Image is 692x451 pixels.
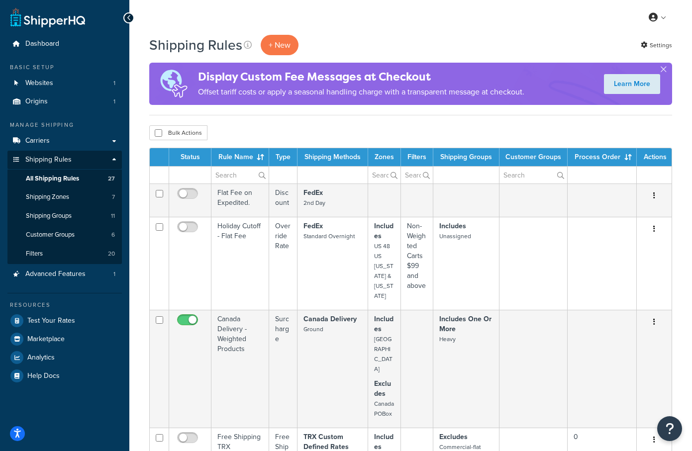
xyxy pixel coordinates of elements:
[7,207,122,225] a: Shipping Groups 11
[113,79,115,88] span: 1
[7,367,122,385] a: Help Docs
[113,97,115,106] span: 1
[269,217,297,310] td: Override Rate
[269,310,297,428] td: Surcharge
[113,270,115,278] span: 1
[604,74,660,94] a: Learn More
[27,354,55,362] span: Analytics
[27,372,60,380] span: Help Docs
[108,175,115,183] span: 27
[7,265,122,283] li: Advanced Features
[211,167,269,183] input: Search
[7,188,122,206] a: Shipping Zones 7
[7,349,122,366] a: Analytics
[303,198,325,207] small: 2nd Day
[401,167,433,183] input: Search
[26,250,43,258] span: Filters
[211,310,269,428] td: Canada Delivery - Weighted Products
[641,38,672,52] a: Settings
[401,217,433,310] td: Non-Weighted Carts $99 and above
[7,226,122,244] a: Customer Groups 6
[7,312,122,330] a: Test Your Rates
[198,69,524,85] h4: Display Custom Fee Messages at Checkout
[25,137,50,145] span: Carriers
[26,212,72,220] span: Shipping Groups
[7,170,122,188] a: All Shipping Rules 27
[25,97,48,106] span: Origins
[439,221,466,231] strong: Includes
[7,121,122,129] div: Manage Shipping
[111,212,115,220] span: 11
[25,40,59,48] span: Dashboard
[111,231,115,239] span: 6
[657,416,682,441] button: Open Resource Center
[374,378,391,399] strong: Excludes
[303,221,323,231] strong: FedEx
[7,92,122,111] li: Origins
[211,148,269,166] th: Rule Name : activate to sort column ascending
[211,217,269,310] td: Holiday Cutoff - Flat Fee
[7,170,122,188] li: All Shipping Rules
[7,226,122,244] li: Customer Groups
[26,231,75,239] span: Customer Groups
[7,92,122,111] a: Origins 1
[7,63,122,72] div: Basic Setup
[401,148,433,166] th: Filters
[439,232,471,241] small: Unassigned
[149,35,242,55] h1: Shipping Rules
[7,207,122,225] li: Shipping Groups
[7,301,122,309] div: Resources
[7,151,122,169] a: Shipping Rules
[303,187,323,198] strong: FedEx
[269,183,297,217] td: Discount
[7,151,122,264] li: Shipping Rules
[303,325,323,334] small: Ground
[499,148,568,166] th: Customer Groups
[7,330,122,348] a: Marketplace
[303,232,355,241] small: Standard Overnight
[439,335,456,344] small: Heavy
[433,148,499,166] th: Shipping Groups
[297,148,368,166] th: Shipping Methods
[149,63,198,105] img: duties-banner-06bc72dcb5fe05cb3f9472aba00be2ae8eb53ab6f0d8bb03d382ba314ac3c341.png
[7,35,122,53] a: Dashboard
[269,148,297,166] th: Type
[374,399,394,418] small: Canada POBox
[25,79,53,88] span: Websites
[108,250,115,258] span: 20
[27,335,65,344] span: Marketplace
[499,167,567,183] input: Search
[7,245,122,263] a: Filters 20
[7,188,122,206] li: Shipping Zones
[10,7,85,27] a: ShipperHQ Home
[25,156,72,164] span: Shipping Rules
[374,242,394,300] small: US 48 US [US_STATE] & [US_STATE]
[7,245,122,263] li: Filters
[198,85,524,99] p: Offset tariff costs or apply a seasonal handling charge with a transparent message at checkout.
[149,125,207,140] button: Bulk Actions
[439,432,468,442] strong: Excludes
[261,35,298,55] p: + New
[368,167,400,183] input: Search
[112,193,115,201] span: 7
[26,193,69,201] span: Shipping Zones
[7,74,122,92] a: Websites 1
[169,148,211,166] th: Status
[27,317,75,325] span: Test Your Rates
[7,132,122,150] a: Carriers
[211,183,269,217] td: Flat Fee on Expedited.
[374,221,394,241] strong: Includes
[568,148,637,166] th: Process Order : activate to sort column ascending
[7,265,122,283] a: Advanced Features 1
[7,74,122,92] li: Websites
[26,175,79,183] span: All Shipping Rules
[439,314,492,334] strong: Includes One Or More
[374,335,393,373] small: [GEOGRAPHIC_DATA]
[637,148,672,166] th: Actions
